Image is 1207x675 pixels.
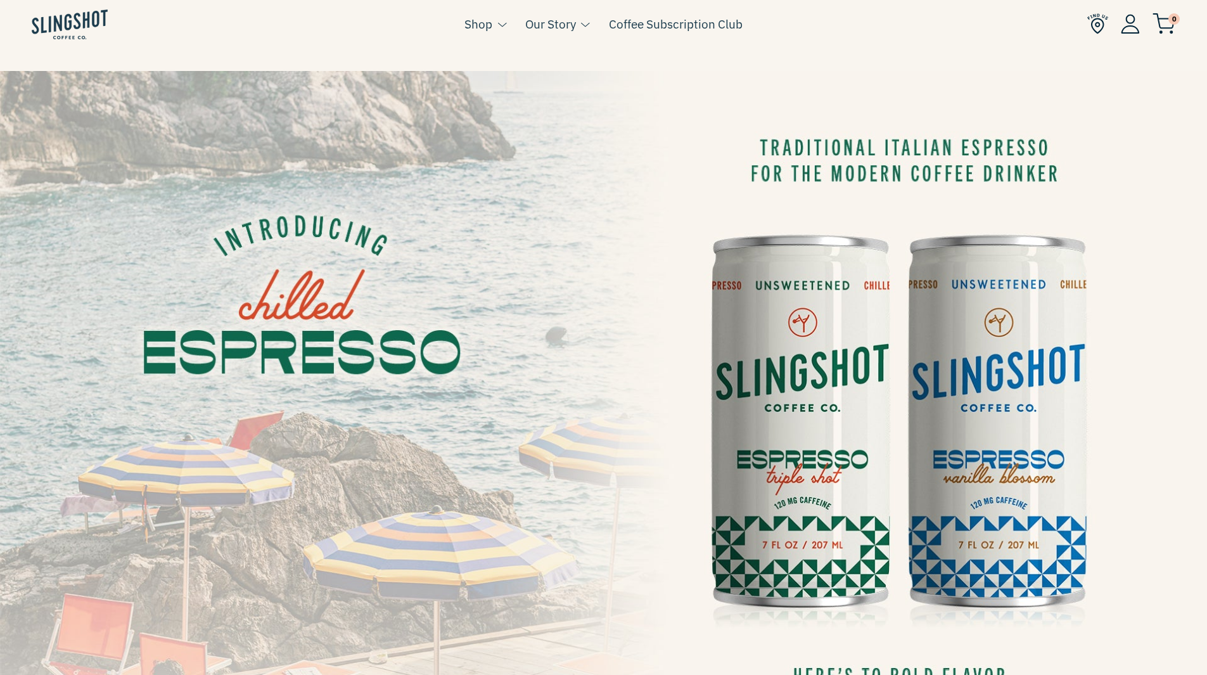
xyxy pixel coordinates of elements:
img: Find Us [1087,13,1108,34]
a: Coffee Subscription Club [609,15,743,34]
a: Our Story [525,15,576,34]
span: 0 [1168,13,1180,25]
img: Account [1121,14,1140,34]
a: Shop [464,15,492,34]
img: cart [1153,13,1175,34]
a: 0 [1153,16,1175,32]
